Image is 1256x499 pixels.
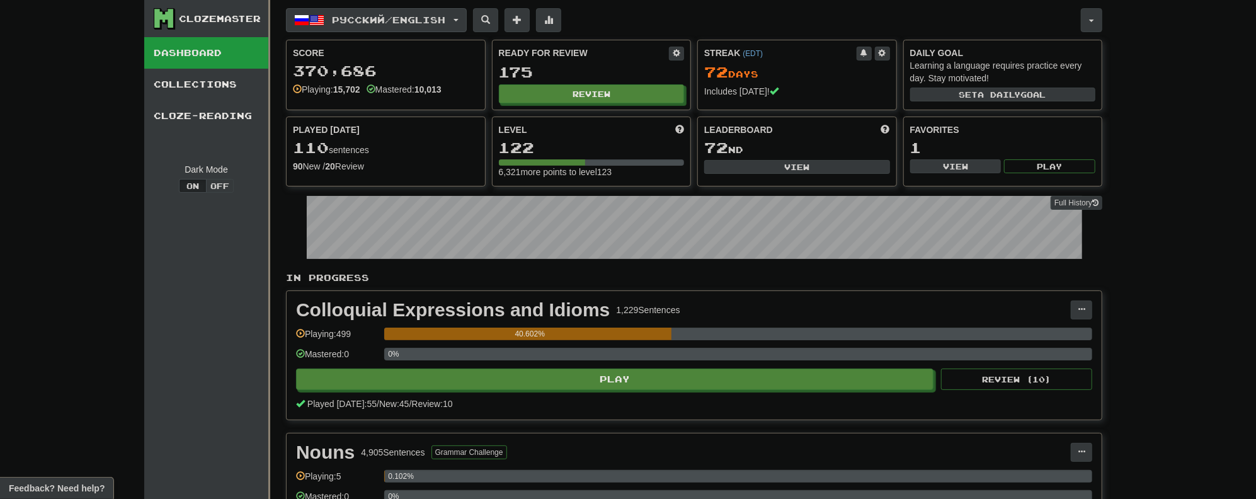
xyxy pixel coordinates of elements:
[154,163,259,176] div: Dark Mode
[704,123,773,136] span: Leaderboard
[296,348,378,369] div: Mastered: 0
[941,369,1092,390] button: Review (10)
[293,123,360,136] span: Played [DATE]
[499,123,527,136] span: Level
[179,13,261,25] div: Clozemaster
[743,49,763,58] a: (EDT)
[377,399,379,409] span: /
[296,328,378,348] div: Playing: 499
[910,59,1096,84] div: Learning a language requires practice every day. Stay motivated!
[296,369,933,390] button: Play
[499,140,685,156] div: 122
[296,470,378,491] div: Playing: 5
[411,399,452,409] span: Review: 10
[499,64,685,80] div: 175
[409,399,412,409] span: /
[704,85,890,98] div: Includes [DATE]!
[293,47,479,59] div: Score
[325,161,335,171] strong: 20
[910,159,1002,173] button: View
[704,47,857,59] div: Streak
[286,272,1102,284] p: In Progress
[296,301,610,319] div: Colloquial Expressions and Idioms
[333,14,446,25] span: Русский / English
[704,140,890,156] div: nd
[144,69,268,100] a: Collections
[536,8,561,32] button: More stats
[293,140,479,156] div: sentences
[379,399,409,409] span: New: 45
[144,37,268,69] a: Dashboard
[293,139,329,156] span: 110
[978,90,1021,99] span: a daily
[286,8,467,32] button: Русский/English
[179,179,207,193] button: On
[293,83,360,96] div: Playing:
[293,63,479,79] div: 370,686
[1051,196,1102,210] a: Full History
[505,8,530,32] button: Add sentence to collection
[910,47,1096,59] div: Daily Goal
[616,304,680,316] div: 1,229 Sentences
[293,161,303,171] strong: 90
[499,84,685,103] button: Review
[414,84,442,95] strong: 10,013
[9,482,105,495] span: Open feedback widget
[431,445,507,459] button: Grammar Challenge
[499,47,670,59] div: Ready for Review
[675,123,684,136] span: Score more points to level up
[388,328,671,340] div: 40.602%
[361,446,425,459] div: 4,905 Sentences
[881,123,890,136] span: This week in points, UTC
[293,160,479,173] div: New / Review
[704,63,728,81] span: 72
[333,84,360,95] strong: 15,702
[1004,159,1095,173] button: Play
[296,443,355,462] div: Nouns
[367,83,442,96] div: Mastered:
[473,8,498,32] button: Search sentences
[704,64,890,81] div: Day s
[307,399,377,409] span: Played [DATE]: 55
[144,100,268,132] a: Cloze-Reading
[704,139,728,156] span: 72
[704,160,890,174] button: View
[206,179,234,193] button: Off
[910,140,1096,156] div: 1
[910,88,1096,101] button: Seta dailygoal
[910,123,1096,136] div: Favorites
[499,166,685,178] div: 6,321 more points to level 123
